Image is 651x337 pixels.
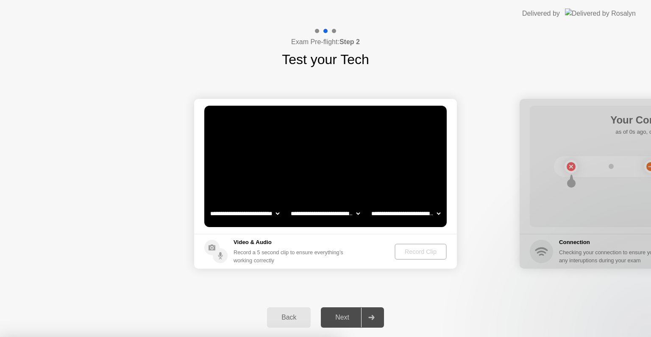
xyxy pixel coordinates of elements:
[323,314,361,321] div: Next
[339,38,360,45] b: Step 2
[289,205,362,222] select: Available speakers
[622,308,643,329] iframe: Intercom live chat
[282,49,369,70] h1: Test your Tech
[522,8,560,19] div: Delivered by
[270,314,308,321] div: Back
[370,205,442,222] select: Available microphones
[291,37,360,47] h4: Exam Pre-flight:
[234,248,347,264] div: Record a 5 second clip to ensure everything’s working correctly
[398,248,443,255] div: Record Clip
[234,238,347,247] h5: Video & Audio
[209,205,281,222] select: Available cameras
[565,8,636,18] img: Delivered by Rosalyn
